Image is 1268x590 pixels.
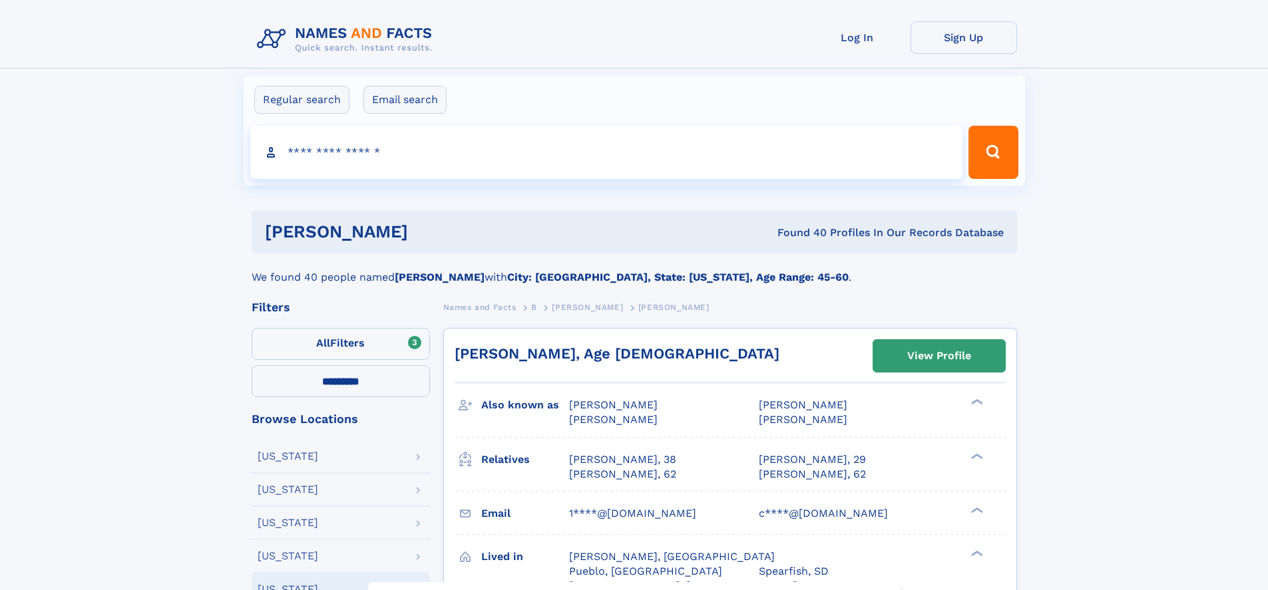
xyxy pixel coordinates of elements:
[968,398,984,406] div: ❯
[254,86,349,114] label: Regular search
[507,271,849,283] b: City: [GEOGRAPHIC_DATA], State: [US_STATE], Age Range: 45-60
[455,345,779,362] a: [PERSON_NAME], Age [DEMOGRAPHIC_DATA]
[592,225,1004,240] div: Found 40 Profiles In Our Records Database
[252,301,430,313] div: Filters
[569,398,658,411] span: [PERSON_NAME]
[265,223,593,240] h1: [PERSON_NAME]
[252,253,1017,285] div: We found 40 people named with .
[569,452,676,467] a: [PERSON_NAME], 38
[481,448,569,471] h3: Relatives
[907,341,971,371] div: View Profile
[258,517,318,528] div: [US_STATE]
[569,413,658,426] span: [PERSON_NAME]
[481,502,569,525] h3: Email
[363,86,447,114] label: Email search
[250,126,963,179] input: search input
[569,550,775,563] span: [PERSON_NAME], [GEOGRAPHIC_DATA]
[552,299,623,315] a: [PERSON_NAME]
[968,452,984,460] div: ❯
[759,398,847,411] span: [PERSON_NAME]
[258,484,318,495] div: [US_STATE]
[481,545,569,568] h3: Lived in
[759,452,866,467] a: [PERSON_NAME], 29
[258,451,318,462] div: [US_STATE]
[968,126,1018,179] button: Search Button
[443,299,517,315] a: Names and Facts
[911,21,1017,54] a: Sign Up
[804,21,911,54] a: Log In
[552,303,623,312] span: [PERSON_NAME]
[569,467,676,482] a: [PERSON_NAME], 62
[252,328,430,360] label: Filters
[968,506,984,514] div: ❯
[252,413,430,425] div: Browse Locations
[638,303,710,312] span: [PERSON_NAME]
[258,551,318,561] div: [US_STATE]
[531,299,537,315] a: B
[395,271,485,283] b: [PERSON_NAME]
[531,303,537,312] span: B
[759,467,866,482] a: [PERSON_NAME], 62
[569,565,722,577] span: Pueblo, [GEOGRAPHIC_DATA]
[481,394,569,416] h3: Also known as
[759,413,847,426] span: [PERSON_NAME]
[968,549,984,557] div: ❯
[759,565,829,577] span: Spearfish, SD
[316,337,330,349] span: All
[252,21,443,57] img: Logo Names and Facts
[873,340,1005,372] a: View Profile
